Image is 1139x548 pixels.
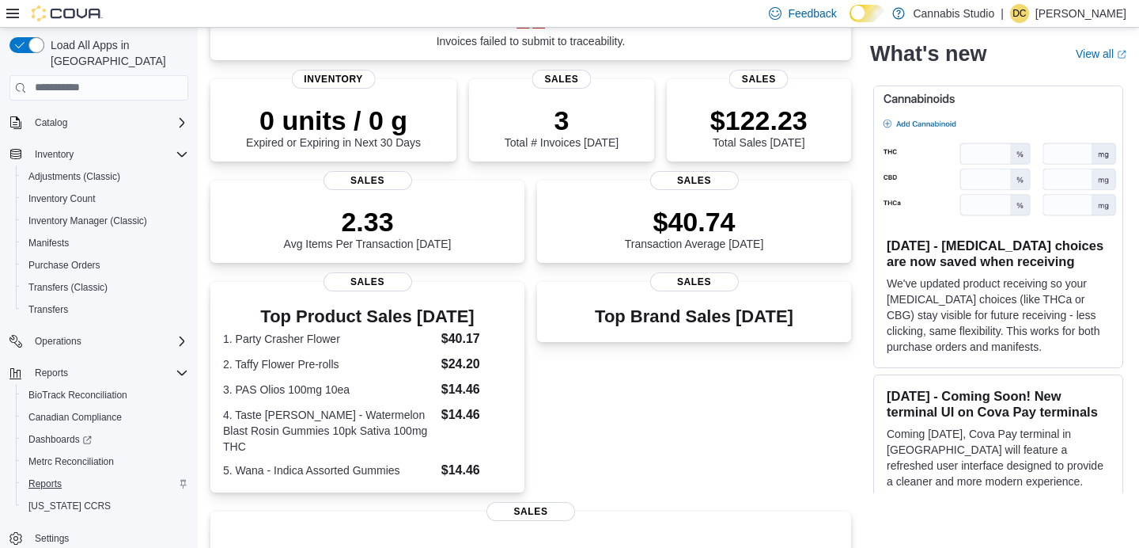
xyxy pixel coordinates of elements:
button: Metrc Reconciliation [16,451,195,473]
span: Manifests [28,237,69,249]
button: Transfers (Classic) [16,276,195,299]
button: BioTrack Reconciliation [16,384,195,406]
span: Sales [650,272,739,291]
a: Inventory Count [22,189,102,208]
p: $122.23 [710,105,808,136]
a: Manifests [22,234,75,253]
h2: What's new [870,41,986,67]
p: Cannabis Studio [913,4,994,23]
span: Dashboards [22,430,188,449]
dt: 4. Taste [PERSON_NAME] - Watermelon Blast Rosin Gummies 10pk Sativa 100mg THC [223,407,435,455]
span: Inventory Count [22,189,188,208]
h3: [DATE] - [MEDICAL_DATA] choices are now saved when receiving [887,238,1110,269]
span: Reports [28,478,62,490]
span: Transfers [28,303,68,316]
span: Reports [22,474,188,493]
span: Settings [35,532,69,545]
button: Canadian Compliance [16,406,195,428]
span: BioTrack Reconciliation [28,389,127,401]
button: Manifests [16,232,195,254]
span: [US_STATE] CCRS [28,500,111,512]
span: DC [1012,4,1026,23]
span: Reports [28,363,188,382]
p: | [1001,4,1004,23]
span: Sales [729,70,789,89]
dt: 5. Wana - Indica Assorted Gummies [223,462,435,478]
span: Sales [324,272,412,291]
button: Reports [28,363,74,382]
h3: Top Brand Sales [DATE] [595,307,793,326]
span: Washington CCRS [22,497,188,516]
span: Inventory [291,70,376,89]
span: Reports [35,367,68,379]
a: Adjustments (Classic) [22,167,127,186]
p: 2.33 [284,206,452,238]
button: Adjustments (Classic) [16,166,195,188]
span: Purchase Orders [22,256,188,275]
a: Transfers [22,300,74,319]
h3: [DATE] - Coming Soon! New terminal UI on Cova Pay terminals [887,388,1110,420]
button: Catalog [28,113,74,132]
a: Inventory Manager (Classic) [22,211,153,230]
p: Coming [DATE], Cova Pay terminal in [GEOGRAPHIC_DATA] will feature a refreshed user interface des... [887,426,1110,489]
span: Adjustments (Classic) [28,170,120,183]
p: [PERSON_NAME] [1035,4,1126,23]
button: [US_STATE] CCRS [16,495,195,517]
span: Inventory [28,145,188,164]
span: Dashboards [28,433,92,446]
dd: $24.20 [441,355,512,374]
span: BioTrack Reconciliation [22,386,188,405]
span: Canadian Compliance [28,411,122,424]
button: Operations [3,330,195,352]
span: Sales [486,502,575,521]
button: Transfers [16,299,195,321]
a: View allExternal link [1076,48,1126,60]
span: Catalog [35,116,67,129]
span: Feedback [788,6,836,21]
button: Purchase Orders [16,254,195,276]
dt: 3. PAS Olios 100mg 10ea [223,382,435,398]
span: Operations [35,335,81,348]
div: Expired or Expiring in Next 30 Days [246,105,421,149]
button: Operations [28,332,88,351]
h3: Top Product Sales [DATE] [223,307,512,326]
a: [US_STATE] CCRS [22,497,117,516]
svg: External link [1117,50,1126,59]
div: Daniel Castillo [1010,4,1029,23]
button: Reports [16,473,195,495]
span: Purchase Orders [28,259,100,272]
dd: $14.46 [441,380,512,399]
a: Dashboards [16,428,195,451]
dd: $14.46 [441,405,512,424]
div: Transaction Average [DATE] [625,206,764,250]
span: Metrc Reconciliation [28,455,114,468]
dt: 1. Party Crasher Flower [223,331,435,347]
p: We've updated product receiving so your [MEDICAL_DATA] choices (like THCa or CBG) stay visible fo... [887,276,1110,355]
span: Transfers (Classic) [28,281,108,294]
button: Reports [3,362,195,384]
dd: $40.17 [441,329,512,348]
div: Avg Items Per Transaction [DATE] [284,206,452,250]
span: Sales [650,171,739,190]
button: Inventory [28,145,80,164]
a: Canadian Compliance [22,408,128,427]
span: Inventory Manager (Classic) [28,215,147,227]
a: Metrc Reconciliation [22,452,120,471]
dd: $14.46 [441,461,512,480]
span: Inventory Count [28,192,96,205]
span: Sales [324,171,412,190]
span: Canadian Compliance [22,408,188,427]
img: Cova [32,6,103,21]
p: 0 units / 0 g [246,105,421,136]
span: Catalog [28,113,188,132]
button: Inventory Count [16,188,195,210]
span: Operations [28,332,188,351]
span: Inventory [35,148,74,161]
span: Adjustments (Classic) [22,167,188,186]
a: Purchase Orders [22,256,107,275]
span: Transfers [22,300,188,319]
input: Dark Mode [850,5,885,22]
span: Transfers (Classic) [22,278,188,297]
span: Settings [28,528,188,548]
a: Transfers (Classic) [22,278,114,297]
